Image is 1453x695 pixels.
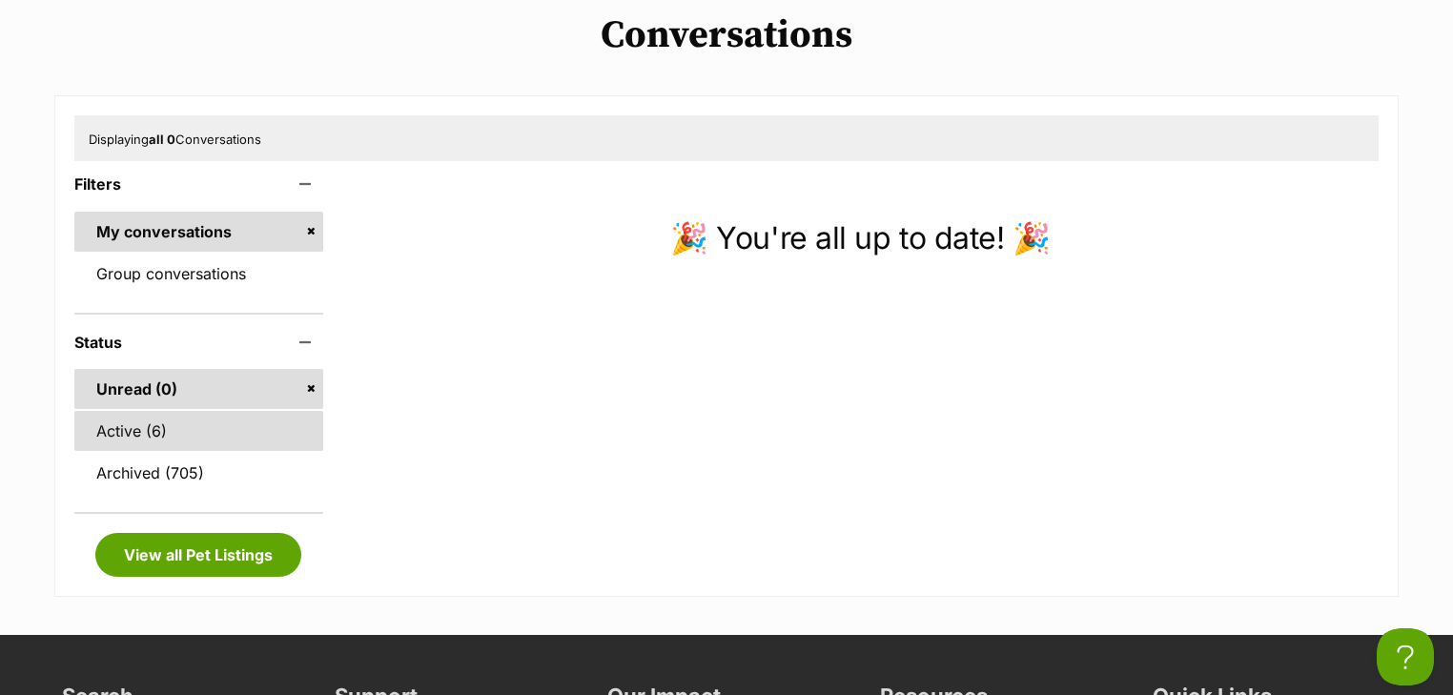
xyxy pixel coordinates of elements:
header: Filters [74,175,323,193]
iframe: Help Scout Beacon - Open [1377,628,1434,685]
header: Status [74,334,323,351]
a: Archived (705) [74,453,323,493]
a: View all Pet Listings [95,533,301,577]
strong: all 0 [149,132,175,147]
a: Active (6) [74,411,323,451]
a: Unread (0) [74,369,323,409]
a: My conversations [74,212,323,252]
span: Displaying Conversations [89,132,261,147]
p: 🎉 You're all up to date! 🎉 [342,215,1379,261]
a: Group conversations [74,254,323,294]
